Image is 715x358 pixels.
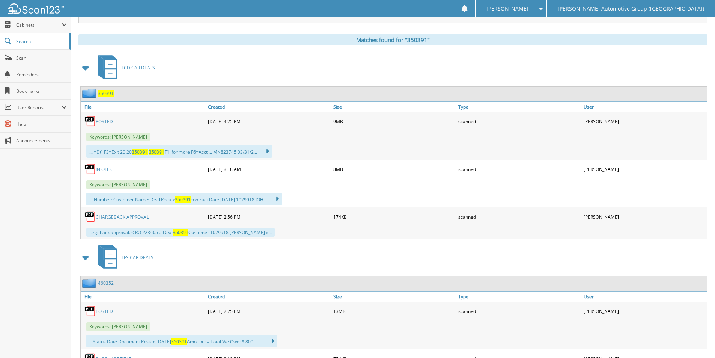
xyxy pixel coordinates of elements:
span: Search [16,38,66,45]
span: Cabinets [16,22,62,28]
a: LFS CAR DEALS [93,243,154,272]
a: Created [206,292,331,302]
span: 350391 [171,338,187,345]
a: POSTED [96,308,113,314]
div: [PERSON_NAME] [582,304,707,319]
a: IN OFFICE [96,166,116,172]
div: scanned [456,304,582,319]
a: Size [331,102,457,112]
div: scanned [456,209,582,224]
span: Scan [16,55,67,61]
div: [DATE] 2:25 PM [206,304,331,319]
a: Created [206,102,331,112]
div: 9MB [331,114,457,129]
div: ...rgeback approval. < RO 223605 a Deal Customer 1029918 [PERSON_NAME] x... [86,228,275,237]
span: User Reports [16,104,62,111]
span: 350391 [175,196,191,203]
div: ... Number: Customer Name: Deal Recap: contract Date:[DATE] 1029918 JOH... [86,193,282,205]
span: [PERSON_NAME] [486,6,528,11]
span: Help [16,121,67,127]
img: PDF.png [84,305,96,317]
div: 13MB [331,304,457,319]
span: 350391 [173,229,188,236]
div: ...Status Date Document Posted [DATE] Amount : = Total We Owe: $ 800 ... ... [86,335,277,347]
a: 460352 [98,280,114,286]
span: Announcements [16,137,67,144]
a: Type [456,292,582,302]
span: 350391 [132,149,148,155]
img: folder2.png [82,89,98,98]
div: [DATE] 4:25 PM [206,114,331,129]
div: [PERSON_NAME] [582,209,707,224]
div: [DATE] 2:56 PM [206,209,331,224]
div: scanned [456,162,582,177]
div: [PERSON_NAME] [582,162,707,177]
img: PDF.png [84,211,96,222]
iframe: Chat Widget [677,322,715,358]
span: LFS CAR DEALS [122,254,154,261]
span: 350391 [149,149,164,155]
div: scanned [456,114,582,129]
span: LCD CAR DEALS [122,65,155,71]
div: 8MB [331,162,457,177]
a: User [582,102,707,112]
a: File [81,292,206,302]
img: scan123-logo-white.svg [8,3,64,14]
a: Size [331,292,457,302]
a: User [582,292,707,302]
span: Reminders [16,71,67,78]
span: Keywords: [PERSON_NAME] [86,322,150,331]
span: Bookmarks [16,88,67,94]
div: [DATE] 8:18 AM [206,162,331,177]
span: Keywords: [PERSON_NAME] [86,180,150,189]
a: 350391 [98,90,114,97]
a: File [81,102,206,112]
a: POSTED [96,118,113,125]
div: 174KB [331,209,457,224]
img: PDF.png [84,116,96,127]
img: PDF.png [84,163,96,175]
a: CHARGEBACK APPROVAL [96,214,149,220]
div: ... =Dt] F3=Exit 20 20 F1l for more F6=Acct ... MN823745 03/31/2... [86,145,272,158]
span: [PERSON_NAME] Automotive Group ([GEOGRAPHIC_DATA]) [558,6,704,11]
span: Keywords: [PERSON_NAME] [86,133,150,141]
div: [PERSON_NAME] [582,114,707,129]
a: Type [456,102,582,112]
a: LCD CAR DEALS [93,53,155,83]
div: Matches found for "350391" [78,34,707,45]
img: folder2.png [82,278,98,288]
